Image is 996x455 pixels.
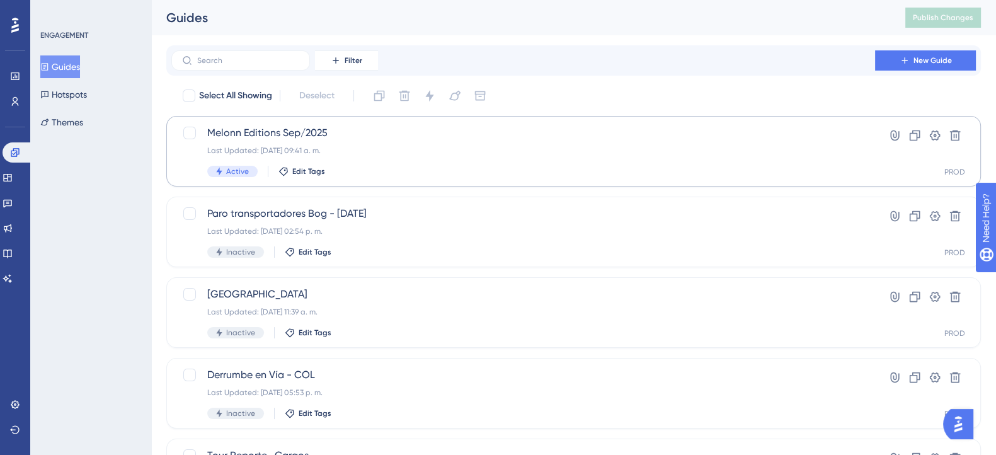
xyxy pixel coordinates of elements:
[226,328,255,338] span: Inactive
[875,50,976,71] button: New Guide
[226,247,255,257] span: Inactive
[943,405,981,443] iframe: UserGuiding AI Assistant Launcher
[207,146,839,156] div: Last Updated: [DATE] 09:41 a. m.
[285,328,331,338] button: Edit Tags
[207,307,839,317] div: Last Updated: [DATE] 11:39 a. m.
[166,9,874,26] div: Guides
[207,206,839,221] span: Paro transportadores Bog - [DATE]
[299,328,331,338] span: Edit Tags
[944,167,965,177] div: PROD
[40,55,80,78] button: Guides
[315,50,378,71] button: Filter
[944,409,965,419] div: PROD
[40,111,83,134] button: Themes
[913,55,952,66] span: New Guide
[299,247,331,257] span: Edit Tags
[278,166,325,176] button: Edit Tags
[905,8,981,28] button: Publish Changes
[345,55,362,66] span: Filter
[30,3,79,18] span: Need Help?
[207,367,839,383] span: Derrumbe en Vía - COL
[207,125,839,141] span: Melonn Editions Sep/2025
[285,247,331,257] button: Edit Tags
[292,166,325,176] span: Edit Tags
[40,83,87,106] button: Hotspots
[299,88,335,103] span: Deselect
[40,30,88,40] div: ENGAGEMENT
[226,408,255,418] span: Inactive
[299,408,331,418] span: Edit Tags
[197,56,299,65] input: Search
[288,84,346,107] button: Deselect
[207,388,839,398] div: Last Updated: [DATE] 05:53 p. m.
[944,248,965,258] div: PROD
[199,88,272,103] span: Select All Showing
[207,287,839,302] span: [GEOGRAPHIC_DATA]
[226,166,249,176] span: Active
[944,328,965,338] div: PROD
[207,226,839,236] div: Last Updated: [DATE] 02:54 p. m.
[913,13,973,23] span: Publish Changes
[285,408,331,418] button: Edit Tags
